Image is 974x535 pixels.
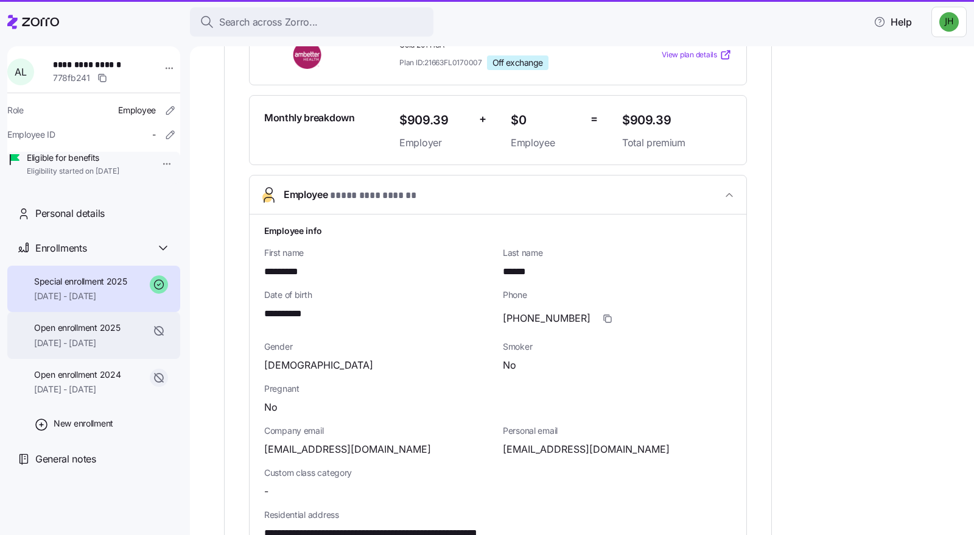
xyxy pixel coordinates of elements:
[662,49,717,61] span: View plan details
[53,72,90,84] span: 778fb241
[662,49,732,61] a: View plan details
[27,152,119,164] span: Eligible for benefits
[7,129,55,141] span: Employee ID
[264,425,493,437] span: Company email
[399,135,469,151] span: Employer
[503,358,516,373] span: No
[864,10,922,34] button: Help
[118,104,156,116] span: Employee
[264,224,732,237] h1: Employee info
[622,110,732,130] span: $909.39
[264,400,278,415] span: No
[503,442,670,457] span: [EMAIL_ADDRESS][DOMAIN_NAME]
[264,289,493,301] span: Date of birth
[54,417,113,430] span: New enrollment
[34,337,120,349] span: [DATE] - [DATE]
[284,187,418,204] span: Employee
[503,425,732,437] span: Personal email
[264,467,493,479] span: Custom class category
[34,383,121,395] span: [DATE] - [DATE]
[264,110,355,126] span: Monthly breakdown
[27,166,119,177] span: Eligibility started on [DATE]
[152,129,156,141] span: -
[399,57,482,68] span: Plan ID: 21663FL0170007
[34,322,120,334] span: Open enrollment 2025
[190,7,433,37] button: Search across Zorro...
[874,15,912,29] span: Help
[264,484,268,499] span: -
[264,247,493,259] span: First name
[503,311,590,326] span: [PHONE_NUMBER]
[479,110,486,128] span: +
[219,15,318,30] span: Search across Zorro...
[264,509,732,521] span: Residential address
[622,135,732,151] span: Total premium
[939,12,959,32] img: 83dd957e880777dc9055709fd1446d02
[35,452,96,467] span: General notes
[264,358,373,373] span: [DEMOGRAPHIC_DATA]
[511,110,581,130] span: $0
[35,241,86,256] span: Enrollments
[503,341,732,353] span: Smoker
[34,369,121,381] span: Open enrollment 2024
[15,67,26,77] span: A L
[399,110,469,130] span: $909.39
[264,383,732,395] span: Pregnant
[590,110,598,128] span: =
[264,41,352,69] img: Ambetter
[503,247,732,259] span: Last name
[264,442,431,457] span: [EMAIL_ADDRESS][DOMAIN_NAME]
[264,341,493,353] span: Gender
[7,104,24,116] span: Role
[492,57,543,68] span: Off exchange
[35,206,105,221] span: Personal details
[34,275,127,288] span: Special enrollment 2025
[34,290,127,302] span: [DATE] - [DATE]
[511,135,581,151] span: Employee
[503,289,732,301] span: Phone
